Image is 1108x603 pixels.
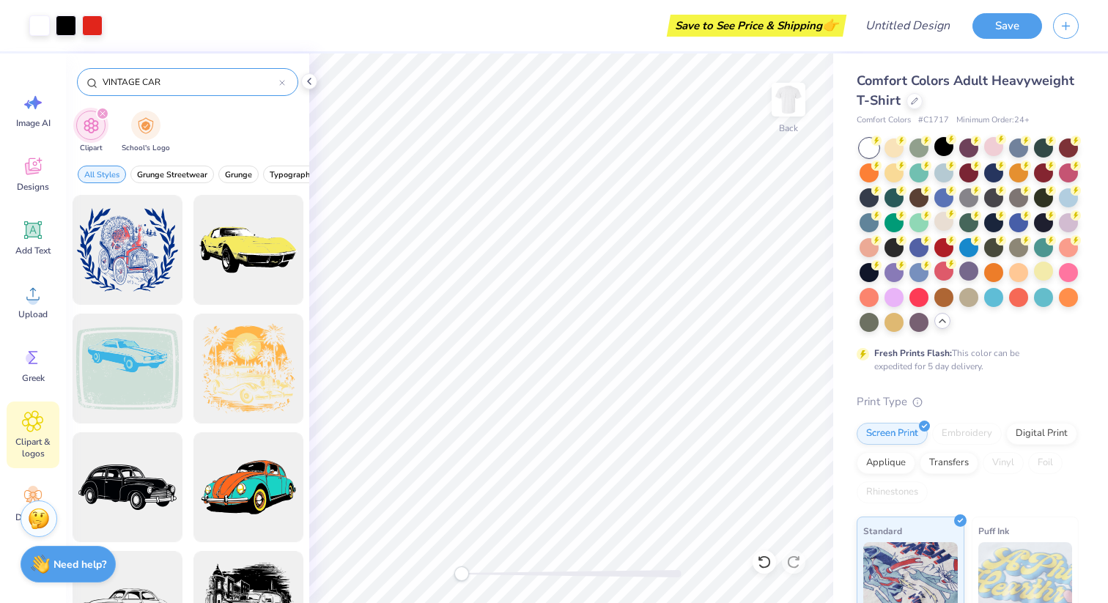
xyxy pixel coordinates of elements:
[122,111,170,154] div: filter for School's Logo
[263,166,321,183] button: filter button
[857,72,1074,109] span: Comfort Colors Adult Heavyweight T-Shirt
[9,436,57,459] span: Clipart & logos
[138,117,154,134] img: School's Logo Image
[17,181,49,193] span: Designs
[84,169,119,180] span: All Styles
[218,166,259,183] button: filter button
[822,16,838,34] span: 👉
[22,372,45,384] span: Greek
[80,143,103,154] span: Clipart
[16,117,51,129] span: Image AI
[932,423,1002,445] div: Embroidery
[130,166,214,183] button: filter button
[454,566,469,581] div: Accessibility label
[101,75,279,89] input: Try "Stars"
[1028,452,1063,474] div: Foil
[918,114,949,127] span: # C1717
[76,111,106,154] button: filter button
[18,308,48,320] span: Upload
[1006,423,1077,445] div: Digital Print
[122,111,170,154] button: filter button
[857,114,911,127] span: Comfort Colors
[15,245,51,256] span: Add Text
[137,169,207,180] span: Grunge Streetwear
[53,558,106,571] strong: Need help?
[270,169,314,180] span: Typography
[920,452,978,474] div: Transfers
[863,523,902,539] span: Standard
[779,122,798,135] div: Back
[83,117,100,134] img: Clipart Image
[857,393,1079,410] div: Print Type
[857,423,928,445] div: Screen Print
[972,13,1042,39] button: Save
[774,85,803,114] img: Back
[874,347,1055,373] div: This color can be expedited for 5 day delivery.
[122,143,170,154] span: School's Logo
[225,169,252,180] span: Grunge
[857,452,915,474] div: Applique
[671,15,843,37] div: Save to See Price & Shipping
[983,452,1024,474] div: Vinyl
[978,523,1009,539] span: Puff Ink
[854,11,961,40] input: Untitled Design
[956,114,1030,127] span: Minimum Order: 24 +
[78,166,126,183] button: filter button
[874,347,952,359] strong: Fresh Prints Flash:
[15,511,51,523] span: Decorate
[76,111,106,154] div: filter for Clipart
[857,481,928,503] div: Rhinestones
